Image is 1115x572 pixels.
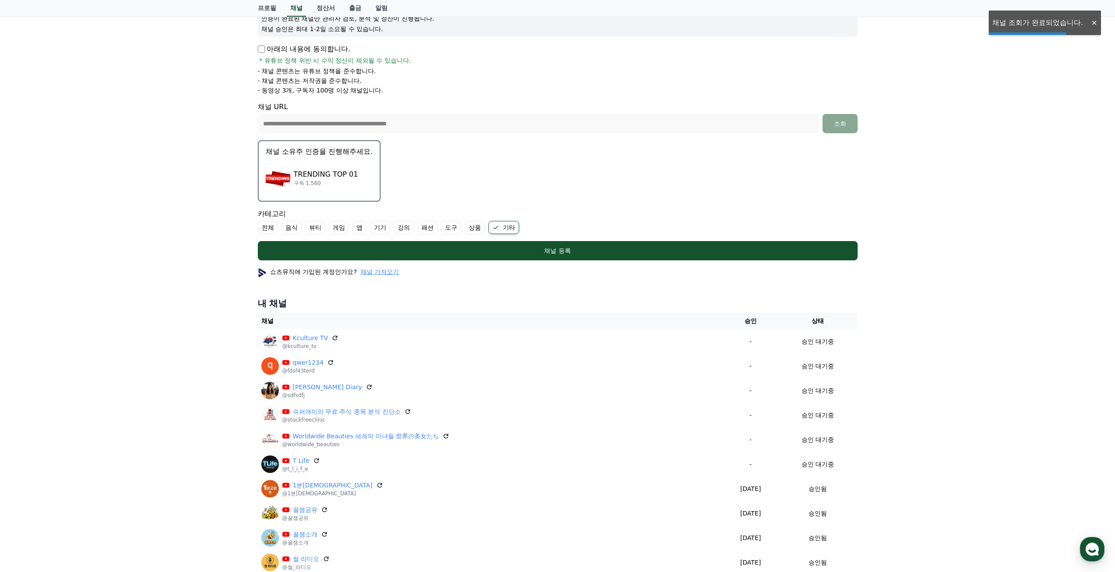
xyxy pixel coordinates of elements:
p: TRENDING TOP 01 [294,169,358,180]
p: - [727,362,775,371]
label: 기기 [370,221,390,234]
p: [DATE] [727,558,775,567]
a: Kculture TV [293,334,328,343]
p: 구독 1,560 [294,180,358,187]
a: 설정 [113,278,168,300]
div: 채널 URL [258,102,858,133]
p: 채널 소유주 인증을 진행해주세요. [266,146,373,157]
p: @sdfsdfj [282,392,373,399]
th: 채널 [258,313,723,329]
img: 슈퍼개미의 무료 주식 종목 분석 진단소 [261,406,279,424]
a: 슈퍼개미의 무료 주식 종목 분석 진단소 [293,407,401,416]
span: 홈 [28,291,33,298]
p: @썰_라디오 [282,564,330,571]
p: 승인 대기중 [802,386,834,395]
label: 상품 [465,221,485,234]
img: 썰 라디오 [261,554,279,571]
button: 채널 등록 [258,241,858,260]
img: profile [258,268,267,277]
p: - [727,411,775,420]
span: 대화 [80,291,91,298]
img: 꿀잼공유 [261,504,279,522]
p: @t_l_i_f_e [282,465,320,473]
img: T Life [261,455,279,473]
img: TRENDING TOP 01 [266,166,290,190]
a: qwer1234 [293,358,324,367]
p: 승인 대기중 [802,362,834,371]
img: Sena's Diary [261,382,279,399]
p: - [727,386,775,395]
span: 설정 [135,291,146,298]
a: 1분[DEMOGRAPHIC_DATA] [293,481,373,490]
label: 기타 [488,221,519,234]
p: @fdsf43terd [282,367,334,374]
p: [DATE] [727,484,775,494]
p: 승인 대기중 [802,337,834,346]
p: 인증이 완료된 채널만 관리자 검토, 분석 및 정산이 진행됩니다. [261,14,854,23]
a: [PERSON_NAME] Diary [293,383,362,392]
a: 대화 [58,278,113,300]
label: 게임 [329,221,349,234]
div: 카테고리 [258,209,858,234]
p: [DATE] [727,533,775,543]
th: 상태 [778,313,857,329]
p: 아래의 내용에 동의합니다. [258,44,350,54]
th: 승인 [723,313,778,329]
div: 채널 등록 [275,246,840,255]
label: 패션 [417,221,438,234]
h4: 내 채널 [258,297,858,309]
label: 강의 [394,221,414,234]
a: 꿀잼공유 [293,505,317,515]
p: - [727,435,775,444]
p: @stockfreeclinic [282,416,411,423]
p: @worldwide_beauties [282,441,450,448]
img: qwer1234 [261,357,279,375]
p: 승인됨 [809,558,827,567]
p: 쇼츠뮤직에 가입된 계정인가요? [258,267,399,276]
p: 승인됨 [809,509,827,518]
p: - [727,337,775,346]
label: 음식 [281,221,302,234]
label: 전체 [258,221,278,234]
p: - 채널 콘텐츠는 저작권을 준수합니다. [258,76,362,85]
img: 꿀잼소개 [261,529,279,547]
p: - 동영상 3개, 구독자 100명 이상 채널입니다. [258,86,383,95]
img: Kculture TV [261,333,279,350]
p: - 채널 콘텐츠는 유튜브 정책을 준수합니다. [258,67,376,75]
a: Worldwide Beauties 세계의 미녀들 世界の美女たち [293,432,439,441]
p: 승인 대기중 [802,435,834,444]
p: 승인 대기중 [802,411,834,420]
a: 홈 [3,278,58,300]
p: @kculture_tv [282,343,339,350]
label: 도구 [441,221,461,234]
button: 채널 소유주 인증을 진행해주세요. TRENDING TOP 01 TRENDING TOP 01 구독 1,560 [258,140,381,202]
button: 채널 가져오기 [360,267,399,276]
p: @꿀잼소개 [282,539,328,546]
p: @1분[DEMOGRAPHIC_DATA] [282,490,383,497]
a: 꿀잼소개 [293,530,317,539]
label: 앱 [353,221,367,234]
img: 1분교회 [261,480,279,497]
p: 승인됨 [809,533,827,543]
p: - [727,460,775,469]
img: Worldwide Beauties 세계의 미녀들 世界の美女たち [261,431,279,448]
label: 뷰티 [305,221,325,234]
p: 채널 승인은 최대 1-2일 소요될 수 있습니다. [261,25,854,33]
button: 조회 [823,114,858,133]
p: 승인됨 [809,484,827,494]
a: T Life [293,456,310,465]
p: 승인 대기중 [802,460,834,469]
p: [DATE] [727,509,775,518]
div: 조회 [826,119,854,128]
span: * 유튜브 정책 위반 시 수익 정산이 제외될 수 있습니다. [260,56,411,65]
p: @꿀잼공유 [282,515,328,522]
a: 썰 라디오 [293,554,319,564]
